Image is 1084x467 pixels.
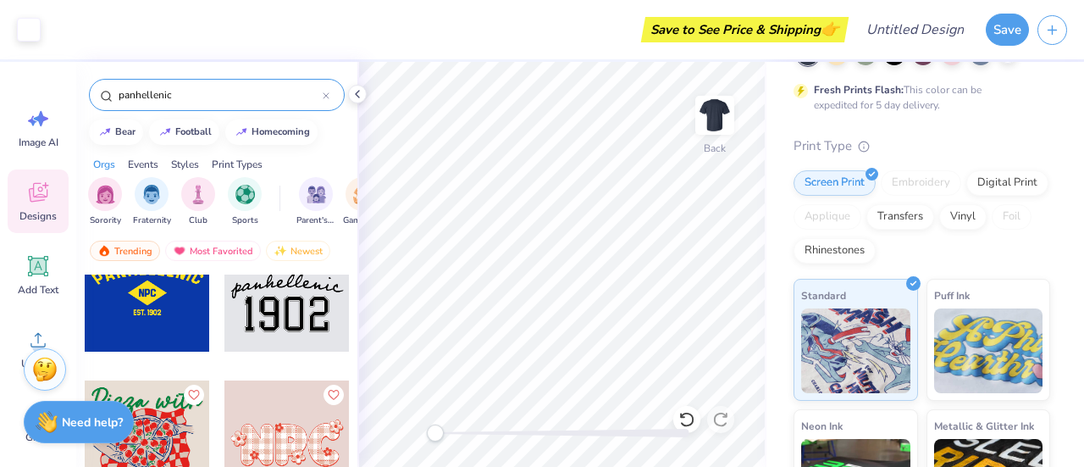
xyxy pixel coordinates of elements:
div: Screen Print [794,170,876,196]
div: homecoming [252,127,310,136]
span: Image AI [19,136,58,149]
div: Trending [90,241,160,261]
div: bear [115,127,135,136]
button: Save [986,14,1029,46]
img: Fraternity Image [142,185,161,204]
strong: Fresh Prints Flash: [814,83,904,97]
div: Print Types [212,157,263,172]
img: Standard [801,309,910,393]
div: Digital Print [966,170,1048,196]
span: Upload [21,357,55,370]
div: Back [704,141,726,156]
img: Game Day Image [353,185,373,204]
button: filter button [228,177,262,227]
span: Metallic & Glitter Ink [934,417,1034,435]
img: Back [698,98,732,132]
div: Orgs [93,157,115,172]
div: Accessibility label [427,425,444,442]
span: Sorority [90,214,121,227]
img: trending.gif [97,245,111,257]
div: filter for Sports [228,177,262,227]
img: Puff Ink [934,309,1043,393]
div: football [175,127,212,136]
input: Untitled Design [853,13,977,47]
div: Newest [266,241,330,261]
div: Events [128,157,158,172]
strong: Need help? [62,414,123,431]
img: Sorority Image [96,185,115,204]
div: Transfers [866,204,934,230]
span: Standard [801,286,846,304]
span: Add Text [18,283,58,297]
img: trend_line.gif [158,127,172,137]
div: Print Type [794,136,1050,156]
div: Most Favorited [165,241,261,261]
img: trend_line.gif [235,127,248,137]
img: newest.gif [274,245,287,257]
button: bear [89,120,143,145]
img: Club Image [189,185,207,204]
div: filter for Parent's Weekend [296,177,335,227]
div: Embroidery [881,170,961,196]
div: Vinyl [939,204,987,230]
button: football [149,120,219,145]
div: Save to See Price & Shipping [645,17,844,42]
img: trend_line.gif [98,127,112,137]
span: Sports [232,214,258,227]
div: This color can be expedited for 5 day delivery. [814,82,1022,113]
div: filter for Sorority [88,177,122,227]
img: Sports Image [235,185,255,204]
button: filter button [88,177,122,227]
img: most_fav.gif [173,245,186,257]
input: Try "Alpha" [117,86,323,103]
div: filter for Fraternity [133,177,171,227]
span: Fraternity [133,214,171,227]
div: Styles [171,157,199,172]
span: Parent's Weekend [296,214,335,227]
div: filter for Game Day [343,177,382,227]
div: Foil [992,204,1031,230]
span: Game Day [343,214,382,227]
button: filter button [133,177,171,227]
button: filter button [296,177,335,227]
span: Club [189,214,207,227]
button: homecoming [225,120,318,145]
img: Parent's Weekend Image [307,185,326,204]
span: Designs [19,209,57,223]
div: filter for Club [181,177,215,227]
span: Neon Ink [801,417,843,435]
button: filter button [181,177,215,227]
div: Applique [794,204,861,230]
button: filter button [343,177,382,227]
div: Rhinestones [794,238,876,264]
span: 👉 [821,19,839,39]
span: Puff Ink [934,286,970,304]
